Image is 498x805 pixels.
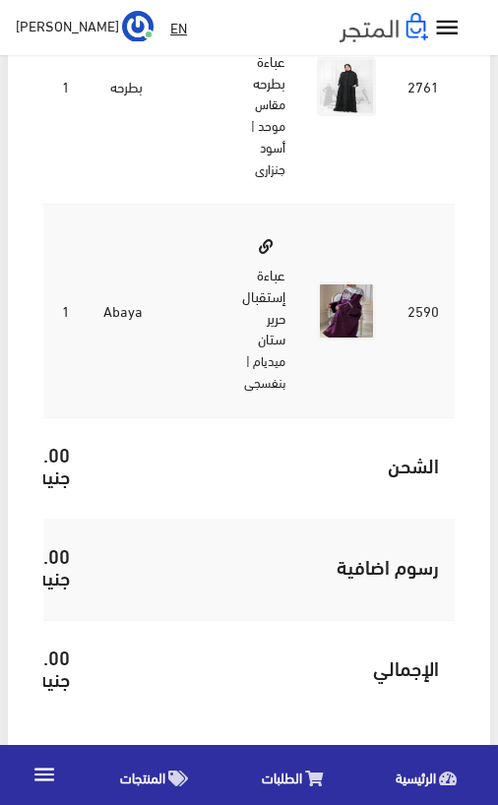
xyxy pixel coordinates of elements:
[101,656,439,678] h5: اﻹجمالي
[16,13,119,37] span: [PERSON_NAME]
[255,92,285,137] small: مقاس موحد
[230,750,364,800] a: الطلبات
[364,750,498,800] a: الرئيسية
[16,10,154,41] a: ... [PERSON_NAME]
[162,10,195,45] a: EN
[396,765,436,789] span: الرئيسية
[89,750,229,800] a: المنتجات
[226,204,301,417] td: عباءة إستقبال حرير ستان
[120,765,165,789] span: المنتجات
[253,348,285,372] small: ميديام
[262,765,302,789] span: الطلبات
[433,14,462,42] i: 
[170,15,187,39] u: EN
[101,454,439,475] h5: الشحن
[248,113,285,180] small: | أسود جنزارى
[31,762,57,787] i: 
[243,348,285,394] small: | بنفسجى
[392,204,455,417] td: 2590
[86,204,158,417] td: Abaya
[122,11,154,42] img: ...
[340,13,428,42] img: .
[101,555,439,577] h5: رسوم اضافية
